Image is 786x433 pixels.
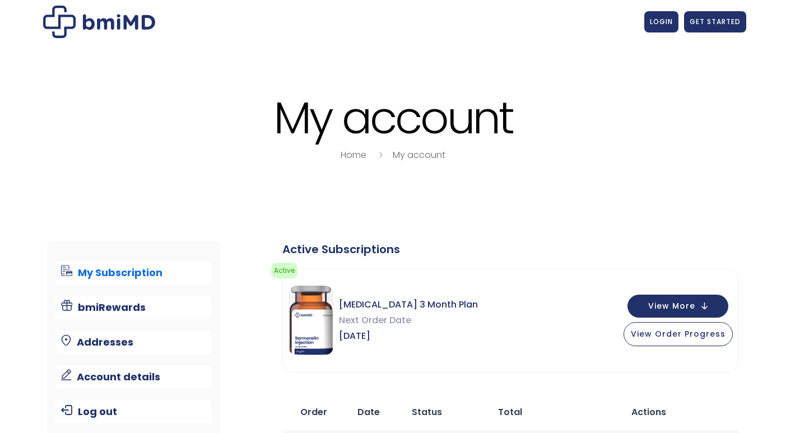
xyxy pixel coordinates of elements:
a: bmiRewards [55,296,212,319]
a: My account [393,148,445,161]
span: View More [648,302,695,310]
a: GET STARTED [684,11,746,32]
h1: My account [40,94,746,142]
span: [DATE] [339,328,478,344]
button: View More [627,295,728,318]
a: Home [341,148,366,161]
a: LOGIN [644,11,678,32]
button: View Order Progress [624,322,733,346]
a: Log out [55,400,212,423]
span: Active [271,263,297,278]
a: Addresses [55,330,212,354]
img: My account [43,6,155,38]
a: Account details [55,365,212,389]
span: GET STARTED [690,17,741,26]
span: Actions [631,406,666,418]
span: Date [357,406,380,418]
span: LOGIN [650,17,673,26]
img: Sermorelin 3 Month Plan [289,286,333,355]
a: My Subscription [55,261,212,285]
i: breadcrumbs separator [374,148,387,161]
span: Status [412,406,442,418]
span: Total [498,406,522,418]
span: [MEDICAL_DATA] 3 Month Plan [339,297,478,313]
span: Order [300,406,327,418]
span: View Order Progress [631,328,725,339]
div: Active Subscriptions [282,241,739,257]
span: Next Order Date [339,313,478,328]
